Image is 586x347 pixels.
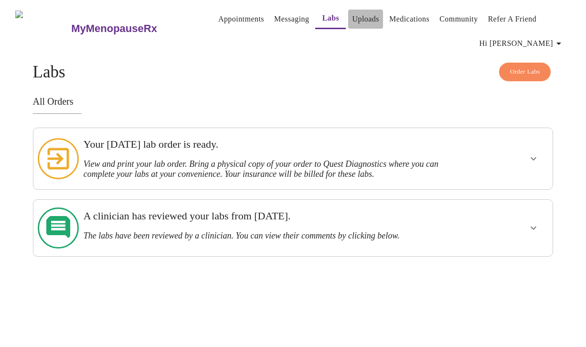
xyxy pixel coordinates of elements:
button: Appointments [214,10,268,29]
button: Refer a Friend [484,10,541,29]
button: Uploads [348,10,383,29]
button: show more [522,147,545,170]
button: Order Labs [499,63,551,81]
h3: MyMenopauseRx [71,22,157,35]
button: Labs [315,9,346,29]
a: Labs [322,11,340,25]
button: Messaging [270,10,313,29]
a: Uploads [352,12,379,26]
a: Appointments [218,12,264,26]
h3: A clinician has reviewed your labs from [DATE]. [84,210,452,222]
button: Hi [PERSON_NAME] [476,34,568,53]
h3: All Orders [33,96,554,107]
a: Refer a Friend [488,12,537,26]
a: Community [439,12,478,26]
a: Medications [389,12,429,26]
span: Order Labs [510,66,540,77]
span: Hi [PERSON_NAME] [479,37,565,50]
button: show more [522,217,545,239]
h4: Labs [33,63,554,82]
h3: View and print your lab order. Bring a physical copy of your order to Quest Diagnostics where you... [84,159,452,179]
button: Community [436,10,482,29]
h3: The labs have been reviewed by a clinician. You can view their comments by clicking below. [84,231,452,241]
button: Medications [385,10,433,29]
h3: Your [DATE] lab order is ready. [84,138,452,151]
img: MyMenopauseRx Logo [15,11,70,46]
a: MyMenopauseRx [70,12,195,45]
a: Messaging [274,12,309,26]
